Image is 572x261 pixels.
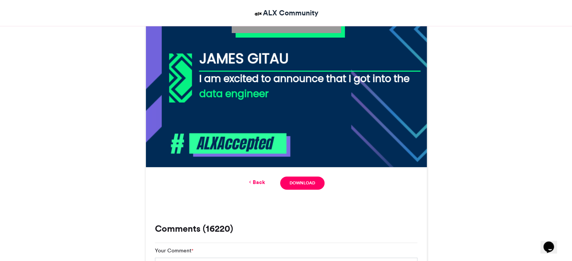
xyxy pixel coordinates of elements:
label: Your Comment [155,247,193,255]
h3: Comments (16220) [155,224,417,233]
a: Download [280,177,324,190]
a: ALX Community [253,8,319,18]
iframe: chat widget [540,231,564,253]
a: Back [247,178,265,186]
img: ALX Community [253,9,263,18]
